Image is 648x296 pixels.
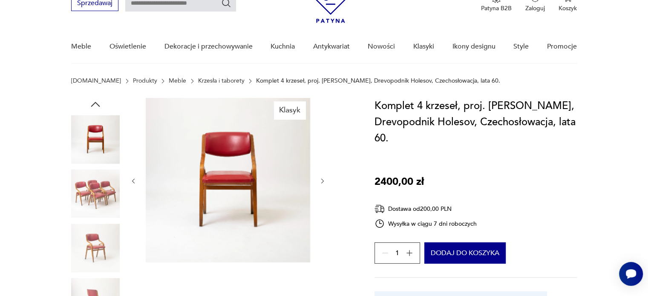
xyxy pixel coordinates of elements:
div: Wysyłka w ciągu 7 dni roboczych [374,218,477,229]
a: Style [513,30,529,63]
a: Oświetlenie [109,30,146,63]
a: Dekoracje i przechowywanie [164,30,252,63]
a: Nowości [368,30,395,63]
a: Meble [71,30,91,63]
div: Dostawa od 200,00 PLN [374,204,477,214]
span: 1 [395,250,399,256]
a: Klasyki [413,30,434,63]
a: Sprzedawaj [71,1,118,7]
a: Ikony designu [452,30,495,63]
img: Zdjęcie produktu Komplet 4 krzeseł, proj. Ludvik Volak, Drevopodnik Holesov, Czechosłowacja, lata... [146,98,310,262]
img: Zdjęcie produktu Komplet 4 krzeseł, proj. Ludvik Volak, Drevopodnik Holesov, Czechosłowacja, lata... [71,170,120,218]
a: [DOMAIN_NAME] [71,78,121,84]
div: Klasyk [274,101,305,119]
h1: Komplet 4 krzeseł, proj. [PERSON_NAME], Drevopodnik Holesov, Czechosłowacja, lata 60. [374,98,577,147]
img: Zdjęcie produktu Komplet 4 krzeseł, proj. Ludvik Volak, Drevopodnik Holesov, Czechosłowacja, lata... [71,115,120,164]
img: Zdjęcie produktu Komplet 4 krzeseł, proj. Ludvik Volak, Drevopodnik Holesov, Czechosłowacja, lata... [71,224,120,272]
p: 2400,00 zł [374,174,424,190]
p: Koszyk [559,4,577,12]
iframe: Smartsupp widget button [619,262,643,286]
a: Promocje [547,30,577,63]
a: Produkty [133,78,157,84]
a: Antykwariat [313,30,350,63]
p: Patyna B2B [481,4,512,12]
p: Komplet 4 krzeseł, proj. [PERSON_NAME], Drevopodnik Holesov, Czechosłowacja, lata 60. [256,78,500,84]
p: Zaloguj [525,4,545,12]
a: Krzesła i taborety [198,78,245,84]
img: Ikona dostawy [374,204,385,214]
a: Meble [169,78,186,84]
a: Kuchnia [271,30,295,63]
button: Dodaj do koszyka [424,242,506,264]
